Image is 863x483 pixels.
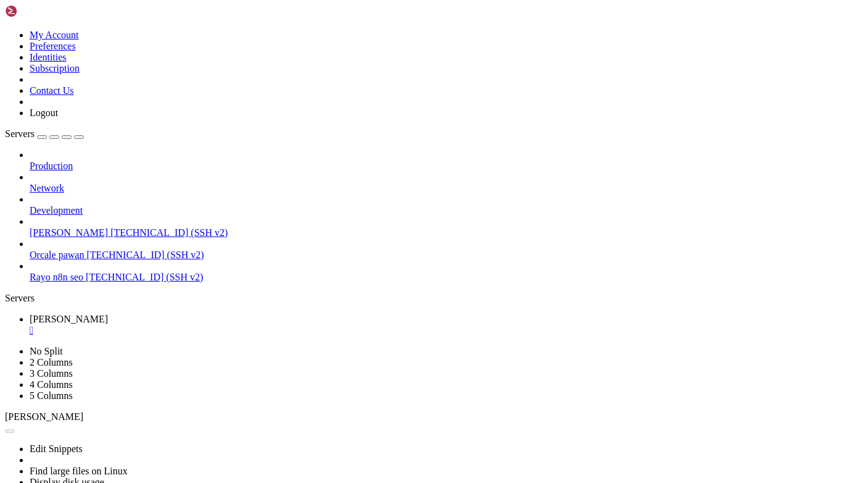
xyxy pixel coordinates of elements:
li: Rayo n8n seo [TECHNICAL_ID] (SSH v2) [30,261,858,283]
span: [TECHNICAL_ID] (SSH v2) [86,250,204,260]
a: Contact Us [30,85,74,96]
a: 5 Columns [30,390,73,401]
li: Network [30,172,858,194]
a: Preferences [30,41,76,51]
span: Orcale pawan [30,250,84,260]
span: [PERSON_NAME] [5,411,83,422]
div: Servers [5,293,858,304]
a: My Account [30,30,79,40]
img: Shellngn [5,5,76,17]
span: [PERSON_NAME] [30,227,108,238]
a: Rayo n8n seo [TECHNICAL_ID] (SSH v2) [30,272,858,283]
a: 4 Columns [30,379,73,390]
a: Network [30,183,858,194]
span: Production [30,161,73,171]
a: Logout [30,107,58,118]
a: Development [30,205,858,216]
a: [PERSON_NAME] [TECHNICAL_ID] (SSH v2) [30,227,858,238]
a: 2 Columns [30,357,73,367]
li: Production [30,149,858,172]
a: Identities [30,52,67,62]
li: [PERSON_NAME] [TECHNICAL_ID] (SSH v2) [30,216,858,238]
span: [TECHNICAL_ID] (SSH v2) [110,227,228,238]
a: Edit Snippets [30,443,83,454]
span: Development [30,205,83,216]
span: [PERSON_NAME] [30,314,108,324]
span: Network [30,183,64,193]
a:  [30,325,858,336]
span: [TECHNICAL_ID] (SSH v2) [86,272,203,282]
a: Production [30,161,858,172]
a: Subscription [30,63,80,73]
a: Orcale pawan [TECHNICAL_ID] (SSH v2) [30,250,858,261]
span: Servers [5,128,35,139]
li: Orcale pawan [TECHNICAL_ID] (SSH v2) [30,238,858,261]
li: Development [30,194,858,216]
a: No Split [30,346,63,356]
a: Find large files on Linux [30,466,128,476]
span: Rayo n8n seo [30,272,83,282]
a: 3 Columns [30,368,73,379]
a: Dev rayo [30,314,858,336]
a: Servers [5,128,84,139]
